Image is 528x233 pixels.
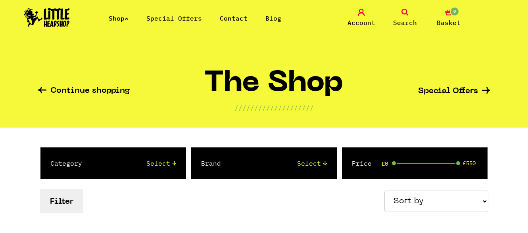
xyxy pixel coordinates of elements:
a: Special Offers [146,14,202,22]
span: £0 [382,160,388,167]
a: Special Offers [418,87,490,95]
img: Little Head Shop Logo [24,8,70,27]
a: Search [385,9,425,27]
a: Contact [220,14,248,22]
label: Brand [201,159,221,168]
span: Basket [437,18,461,27]
span: Search [393,18,417,27]
span: £550 [463,160,476,166]
span: 0 [450,7,459,16]
a: Shop [109,14,129,22]
p: //////////////////// [234,103,314,113]
a: Continue shopping [38,87,130,96]
h1: The Shop [204,70,344,103]
a: Blog [265,14,281,22]
button: Filter [40,189,83,213]
label: Category [50,159,82,168]
label: Price [352,159,372,168]
span: Account [348,18,375,27]
a: 0 Basket [429,9,468,27]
